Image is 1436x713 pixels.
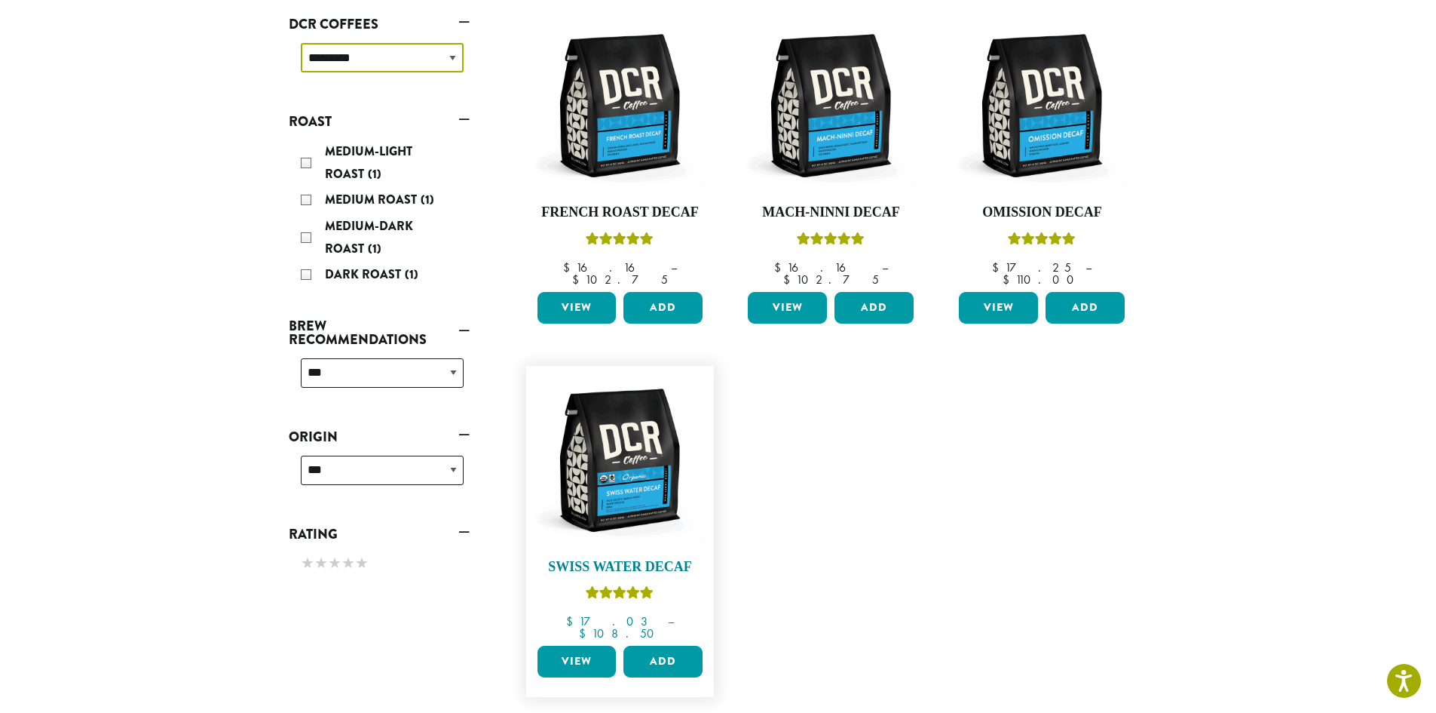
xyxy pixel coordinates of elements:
[623,292,703,324] button: Add
[534,204,707,221] h4: French Roast Decaf
[563,260,657,275] bdi: 16.16
[341,552,355,574] span: ★
[774,260,787,275] span: $
[314,552,328,574] span: ★
[744,204,917,221] h4: Mach-Ninni Decaf
[289,11,470,37] a: DCR Coffees
[959,292,1038,324] a: View
[537,646,617,678] a: View
[748,292,827,324] a: View
[955,19,1128,286] a: Omission DecafRated 4.33 out of 5
[325,191,421,208] span: Medium Roast
[623,646,703,678] button: Add
[289,547,470,582] div: Rating
[289,450,470,503] div: Origin
[563,260,576,275] span: $
[586,584,654,607] div: Rated 5.00 out of 5
[368,165,381,183] span: (1)
[325,266,405,283] span: Dark Roast
[992,260,1071,275] bdi: 17.25
[1003,272,1081,287] bdi: 110.00
[579,625,661,641] bdi: 108.50
[534,19,707,286] a: French Roast DecafRated 5.00 out of 5
[537,292,617,324] a: View
[289,424,470,450] a: Origin
[289,134,470,294] div: Roast
[783,272,796,287] span: $
[955,19,1128,192] img: DCR-12oz-Omission-Decaf-scaled.png
[572,272,585,287] span: $
[834,292,914,324] button: Add
[744,19,917,192] img: DCR-12oz-Mach-Ninni-Decaf-Stock-scaled.png
[405,266,418,283] span: (1)
[533,373,706,547] img: DCR-12oz-FTO-Swiss-Water-Decaf-Stock-scaled.png
[955,204,1128,221] h4: Omission Decaf
[586,230,654,253] div: Rated 5.00 out of 5
[289,109,470,134] a: Roast
[572,272,668,287] bdi: 102.75
[882,260,888,275] span: –
[1008,230,1076,253] div: Rated 4.33 out of 5
[774,260,868,275] bdi: 16.16
[744,19,917,286] a: Mach-Ninni DecafRated 5.00 out of 5
[566,613,579,629] span: $
[1085,260,1092,275] span: –
[289,37,470,91] div: DCR Coffees
[579,625,592,641] span: $
[355,552,369,574] span: ★
[1003,272,1015,287] span: $
[301,552,314,574] span: ★
[1046,292,1125,324] button: Add
[797,230,865,253] div: Rated 5.00 out of 5
[289,521,470,547] a: Rating
[534,559,707,576] h4: Swiss Water Decaf
[783,272,879,287] bdi: 102.75
[289,313,470,352] a: Brew Recommendations
[325,143,412,183] span: Medium-Light Roast
[368,240,381,257] span: (1)
[533,19,706,192] img: DCR-12oz-French-Roast-Decaf-Stock-scaled.png
[992,260,1005,275] span: $
[668,613,674,629] span: –
[534,373,707,641] a: Swiss Water DecafRated 5.00 out of 5
[566,613,654,629] bdi: 17.03
[325,217,413,257] span: Medium-Dark Roast
[289,352,470,406] div: Brew Recommendations
[421,191,434,208] span: (1)
[328,552,341,574] span: ★
[671,260,677,275] span: –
